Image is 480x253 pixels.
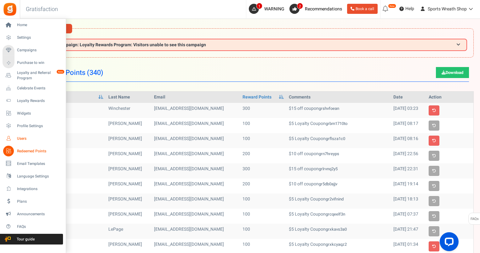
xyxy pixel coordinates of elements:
[388,4,396,8] em: New
[3,32,63,43] a: Settings
[432,139,436,143] i: Delete coupon and restore points
[106,178,151,194] td: [PERSON_NAME]
[17,149,61,154] span: Redeemed Points
[17,48,61,53] span: Campaigns
[432,169,436,173] i: User already used the coupon
[47,42,206,47] span: Fail! Campaign: Loyalty Rewards Program: Visitors unable to see this campaign
[404,6,414,12] span: Help
[391,103,426,118] td: [DATE] 03:23
[432,199,436,203] i: User already used the coupon
[326,196,344,202] strong: gr2vifnind
[286,118,391,133] td: $5 Loyalty Coupon
[3,83,63,93] a: Celebrate Events
[391,178,426,194] td: [DATE] 19:14
[397,4,417,14] a: Help
[17,70,63,81] span: Loyalty and Referral Program
[326,121,347,126] strong: grbm1710to
[106,103,151,118] td: Winchester
[391,163,426,178] td: [DATE] 22:31
[106,92,151,103] th: Last Name
[17,22,61,28] span: Home
[286,224,391,239] td: $5 Loyalty Coupon
[151,209,240,224] td: [EMAIL_ADDRESS][DOMAIN_NAME]
[264,6,284,12] span: WARNING
[391,118,426,133] td: [DATE] 08:17
[436,67,469,78] a: Download
[249,4,287,14] a: 1 WARNING
[432,229,436,233] i: User already used the coupon
[240,133,286,148] td: 100
[3,95,63,106] a: Loyalty Rewards
[432,109,436,112] i: Delete coupon and restore points
[17,123,61,129] span: Profile Settings
[391,209,426,224] td: [DATE] 07:37
[17,224,61,229] span: FAQs
[17,86,61,91] span: Celebrate Events
[391,194,426,209] td: [DATE] 18:13
[240,148,286,163] td: 200
[17,98,61,104] span: Loyalty Rewards
[3,2,17,16] img: Gratisfaction
[319,181,337,187] strong: gr5db0ajjv
[106,209,151,224] td: [PERSON_NAME]
[391,92,426,103] th: Date
[3,183,63,194] a: Integrations
[151,92,240,103] th: Email
[56,70,65,74] em: New
[347,4,378,14] a: Book a call
[151,224,240,239] td: [EMAIL_ADDRESS][DOMAIN_NAME]
[106,118,151,133] td: [PERSON_NAME]
[432,184,436,188] i: User already used the coupon
[89,68,101,78] span: 340
[3,121,63,131] a: Profile Settings
[151,194,240,209] td: [EMAIL_ADDRESS][DOMAIN_NAME]
[17,111,61,116] span: Widgets
[326,136,345,142] strong: grflsza1c0
[286,133,391,148] td: $5 Loyalty Coupon
[151,133,240,148] td: [EMAIL_ADDRESS][DOMAIN_NAME]
[432,245,436,248] i: Delete coupon and restore points
[17,136,61,141] span: Users
[240,163,286,178] td: 300
[17,199,61,204] span: Plans
[326,211,345,217] strong: grcqeelf3n
[3,58,63,68] a: Purchase to win
[3,237,47,242] span: Tour guide
[286,103,391,118] td: $15 off coupon
[470,213,479,225] span: FAQs
[106,224,151,239] td: LePage
[391,133,426,148] td: [DATE] 08:16
[17,186,61,192] span: Integrations
[240,224,286,239] td: 100
[305,6,342,12] span: Recommendations
[3,158,63,169] a: Email Templates
[17,174,61,179] span: Language Settings
[391,148,426,163] td: [DATE] 22:56
[286,92,391,103] th: Comments
[151,103,240,118] td: [EMAIL_ADDRESS][DOMAIN_NAME]
[319,151,339,157] strong: grn7hreyps
[432,124,436,127] i: User already used the coupon
[326,241,347,247] strong: grxkcyaqz2
[19,3,65,16] h3: Gratisfaction
[289,4,345,14] a: 2 Recommendations
[151,163,240,178] td: [EMAIL_ADDRESS][DOMAIN_NAME]
[286,163,391,178] td: $15 off coupon
[391,224,426,239] td: [DATE] 21:47
[286,194,391,209] td: $5 Loyalty Coupon
[17,161,61,166] span: Email Templates
[319,105,339,111] strong: grshvfoean
[151,178,240,194] td: [EMAIL_ADDRESS][DOMAIN_NAME]
[106,163,151,178] td: [PERSON_NAME]
[240,103,286,118] td: 300
[151,118,240,133] td: [EMAIL_ADDRESS][DOMAIN_NAME]
[3,146,63,156] a: Redeemed Points
[297,3,303,9] span: 2
[240,209,286,224] td: 100
[3,171,63,182] a: Language Settings
[106,148,151,163] td: [PERSON_NAME]
[106,133,151,148] td: [PERSON_NAME]
[3,108,63,119] a: Widgets
[3,70,63,81] a: Loyalty and Referral Program New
